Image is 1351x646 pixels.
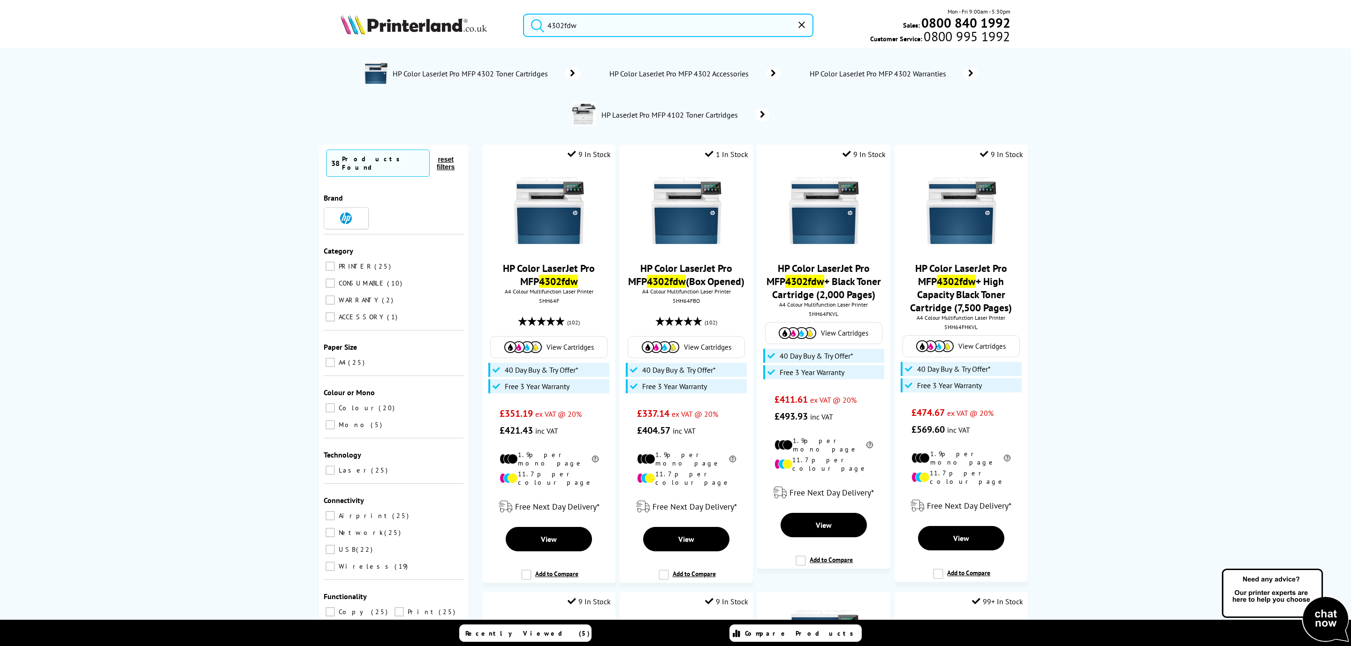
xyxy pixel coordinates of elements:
span: Airprint [336,511,391,520]
label: Add to Compare [659,570,716,587]
span: £411.61 [774,393,808,406]
span: 25 [374,262,393,270]
span: A4 Colour Multifunction Laser Printer [624,288,748,295]
li: 1.9p per mono page [637,451,736,467]
mark: 4302fdw [647,275,686,288]
a: HP LaserJet Pro MFP 4102 Toner Cartridges [600,102,770,128]
span: £351.19 [500,407,533,420]
span: 25 [392,511,411,520]
img: Cartridges [916,340,954,352]
div: modal_delivery [487,494,611,520]
span: View [678,534,694,544]
span: Free 3 Year Warranty [917,381,982,390]
li: 1.9p per mono page [774,436,873,453]
a: View [506,527,592,551]
li: 11.7p per colour page [500,470,599,487]
div: 9 In Stock [568,150,611,159]
input: Print 25 [395,607,404,616]
span: Mono [336,421,370,429]
a: HP Color LaserJet Pro MFP4302fdw+ Black Toner Cartridge (2,000 Pages) [767,262,881,301]
span: Sales: [903,21,920,30]
a: Printerland Logo [341,14,511,37]
span: £404.57 [637,424,670,436]
span: Free Next Day Delivery* [515,501,600,512]
a: HP Color LaserJet Pro MFP4302fdw [503,262,595,288]
div: modal_delivery [624,494,748,520]
img: HP-4302fdw-Front-Main-Small.jpg [514,175,584,246]
span: A4 [336,358,347,367]
img: HP-4302fdw-Front-Main-Small.jpg [789,175,859,246]
span: 5 [371,421,384,429]
span: £493.93 [774,410,808,422]
a: View Cartridges [770,327,877,339]
span: inc VAT [947,425,970,435]
img: Cartridges [642,341,679,353]
mark: 4302fdw [937,275,976,288]
span: inc VAT [810,412,833,421]
img: HP-4302fdw-Front-Main-Small.jpg [651,175,721,246]
span: £421.43 [500,424,533,436]
span: Wireless [336,562,394,571]
div: modal_delivery [899,493,1023,519]
span: £337.14 [637,407,669,420]
span: 25 [371,608,390,616]
span: 25 [371,466,390,474]
li: 11.7p per colour page [774,456,873,473]
span: HP Color LaserJet Pro MFP 4302 Toner Cartridges [392,69,552,78]
span: View Cartridges [684,343,731,352]
img: HP [340,212,352,224]
a: 0800 840 1992 [920,18,1010,27]
label: Add to Compare [933,569,990,586]
a: View Cartridges [908,340,1015,352]
input: Search product or brand [523,14,813,37]
span: 10 [387,279,404,287]
span: HP LaserJet Pro MFP 4102 Toner Cartridges [600,110,741,120]
input: Laser 25 [326,466,335,475]
span: CONSUMABLE [336,279,386,287]
span: View Cartridges [958,342,1006,351]
span: 22 [356,545,375,554]
img: 4RA83F-deptimage.jpg [364,61,387,84]
span: 20 [379,404,397,412]
span: 0800 995 1992 [922,32,1010,41]
input: CONSUMABLE 10 [326,278,335,288]
a: View [781,513,867,537]
a: HP Color LaserJet Pro MFP 4302 Accessories [608,67,781,80]
span: A4 Colour Multifunction Laser Printer [899,314,1023,321]
span: ACCESSORY [336,313,386,321]
span: (102) [705,314,717,331]
a: View Cartridges [633,341,740,353]
input: Network 25 [326,528,335,537]
span: 40 Day Buy & Try Offer* [780,351,853,361]
span: Free 3 Year Warranty [505,382,569,391]
span: Mon - Fri 9:00am - 5:30pm [948,7,1010,16]
span: Free 3 Year Warranty [642,382,707,391]
span: View [953,533,969,543]
span: Customer Service: [870,32,1010,43]
img: Printerland Logo [341,14,487,35]
div: 9 In Stock [980,150,1023,159]
input: Mono 5 [326,420,335,429]
div: 9 In Stock [842,150,886,159]
span: 25 [384,528,403,537]
span: Free Next Day Delivery* [653,501,737,512]
span: inc VAT [673,426,696,436]
span: Free Next Day Delivery* [789,487,874,498]
input: USB 22 [326,545,335,554]
span: A4 Colour Multifunction Laser Printer [487,288,611,295]
input: A4 25 [326,358,335,367]
span: Free 3 Year Warranty [780,368,844,377]
div: modal_delivery [762,480,885,506]
div: 9 In Stock [705,597,748,606]
input: Copy 25 [326,607,335,616]
a: Compare Products [729,624,862,642]
li: 1.9p per mono page [911,450,1010,466]
mark: 4302fdw [539,275,578,288]
span: 19 [395,562,410,571]
span: Technology [324,450,361,459]
input: PRINTER 25 [326,262,335,271]
span: Category [324,246,353,255]
mark: 4302fdw [785,275,824,288]
span: £569.60 [911,423,945,436]
span: ex VAT @ 20% [672,409,718,419]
